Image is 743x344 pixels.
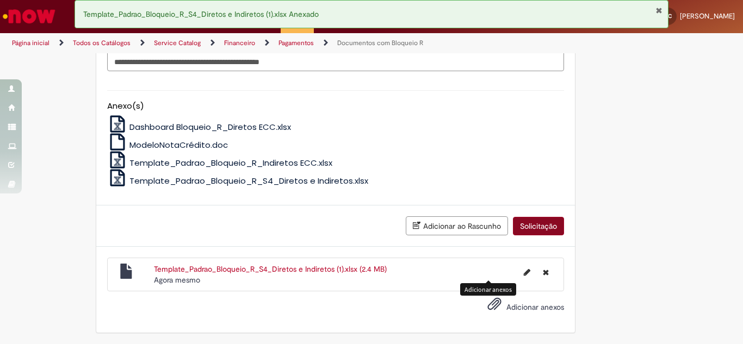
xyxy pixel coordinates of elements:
[154,275,200,285] span: Agora mesmo
[107,139,228,151] a: ModeloNotaCrédito.doc
[107,175,369,186] a: Template_Padrao_Bloqueio_R_S4_Diretos e Indiretos.xlsx
[460,283,516,296] div: Adicionar anexos
[536,264,555,281] button: Excluir Template_Padrao_Bloqueio_R_S4_Diretos e Indiretos (1).xlsx
[73,39,131,47] a: Todos os Catálogos
[154,264,387,274] a: Template_Padrao_Bloqueio_R_S4_Diretos e Indiretos (1).xlsx (2.4 MB)
[337,39,423,47] a: Documentos com Bloqueio R
[129,121,291,133] span: Dashboard Bloqueio_R_Diretos ECC.xlsx
[107,102,564,111] h5: Anexo(s)
[129,139,228,151] span: ModeloNotaCrédito.doc
[107,157,333,168] a: Template_Padrao_Bloqueio_R_Indiretos ECC.xlsx
[517,264,537,281] button: Editar nome de arquivo Template_Padrao_Bloqueio_R_S4_Diretos e Indiretos (1).xlsx
[107,121,292,133] a: Dashboard Bloqueio_R_Diretos ECC.xlsx
[406,216,508,235] button: Adicionar ao Rascunho
[506,302,564,312] span: Adicionar anexos
[83,9,319,19] span: Template_Padrao_Bloqueio_R_S4_Diretos e Indiretos (1).xlsx Anexado
[224,39,255,47] a: Financeiro
[278,39,314,47] a: Pagamentos
[129,175,368,186] span: Template_Padrao_Bloqueio_R_S4_Diretos e Indiretos.xlsx
[680,11,735,21] span: [PERSON_NAME]
[1,5,57,27] img: ServiceNow
[154,39,201,47] a: Service Catalog
[8,33,487,53] ul: Trilhas de página
[665,12,672,20] span: BC
[12,39,49,47] a: Página inicial
[655,6,662,15] button: Fechar Notificação
[129,157,332,168] span: Template_Padrao_Bloqueio_R_Indiretos ECC.xlsx
[513,217,564,235] button: Solicitação
[154,275,200,285] time: 01/10/2025 14:22:38
[485,294,504,319] button: Adicionar anexos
